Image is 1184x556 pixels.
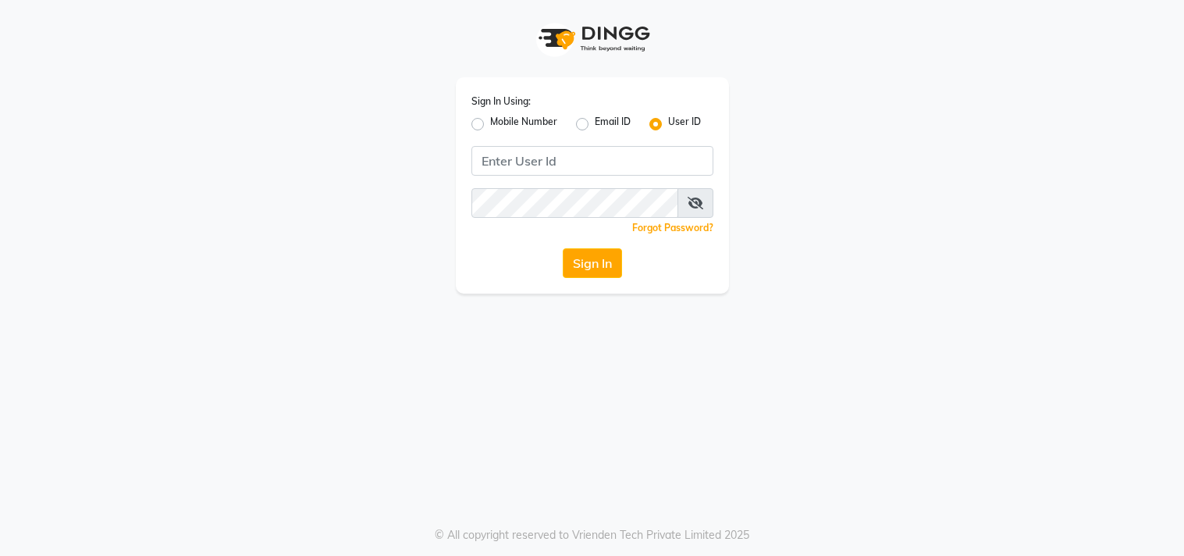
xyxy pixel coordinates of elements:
[471,146,713,176] input: Username
[530,16,655,62] img: logo1.svg
[471,94,531,109] label: Sign In Using:
[595,115,631,134] label: Email ID
[563,248,622,278] button: Sign In
[490,115,557,134] label: Mobile Number
[471,188,678,218] input: Username
[632,222,713,233] a: Forgot Password?
[668,115,701,134] label: User ID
